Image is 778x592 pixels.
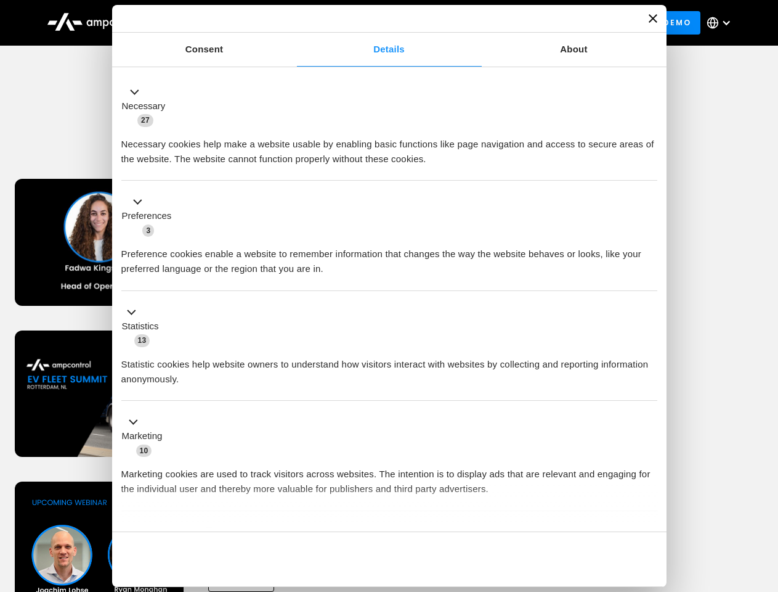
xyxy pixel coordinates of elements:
button: Necessary (27) [121,84,173,128]
button: Preferences (3) [121,195,179,238]
div: Preference cookies enable a website to remember information that changes the way the website beha... [121,237,657,276]
span: 10 [136,445,152,457]
span: 27 [137,114,153,126]
span: 13 [134,334,150,347]
a: About [482,33,667,67]
h1: Upcoming Webinars [15,125,764,154]
label: Necessary [122,99,166,113]
button: Unclassified (2) [121,525,222,540]
button: Close banner [649,14,657,23]
div: Necessary cookies help make a website usable by enabling basic functions like page navigation and... [121,128,657,166]
a: Consent [112,33,297,67]
div: Statistic cookies help website owners to understand how visitors interact with websites by collec... [121,348,657,387]
button: Marketing (10) [121,415,170,458]
div: Marketing cookies are used to track visitors across websites. The intention is to display ads tha... [121,458,657,496]
label: Statistics [122,319,159,334]
label: Preferences [122,209,172,223]
a: Details [297,33,482,67]
span: 3 [142,224,154,237]
label: Marketing [122,429,163,443]
button: Okay [480,541,657,577]
span: 2 [203,527,215,539]
button: Statistics (13) [121,305,166,348]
